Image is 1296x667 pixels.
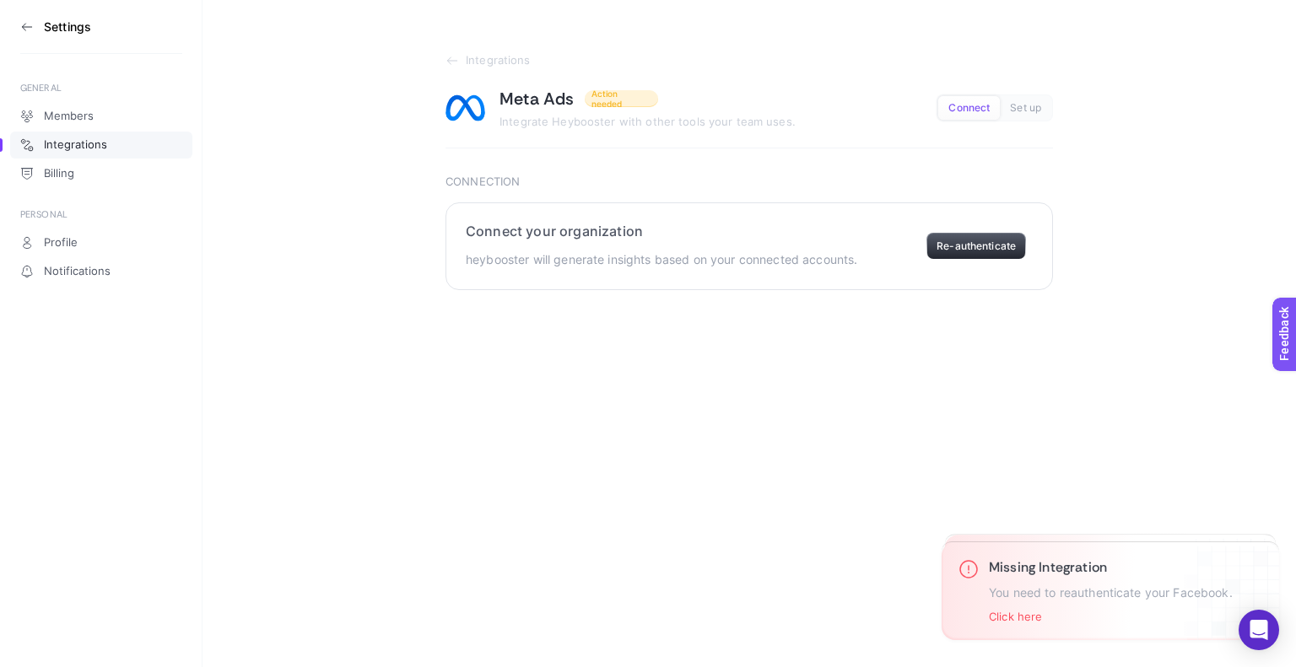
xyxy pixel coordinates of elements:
[926,233,1026,260] button: Re-authenticate
[10,132,192,159] a: Integrations
[989,559,1233,576] h3: Missing Integration
[44,110,94,123] span: Members
[989,586,1233,600] p: You need to reauthenticate your Facebook.
[499,88,575,110] h1: Meta Ads
[44,265,111,278] span: Notifications
[1010,102,1041,115] span: Set up
[499,115,796,128] span: Integrate Heybooster with other tools your team uses.
[948,102,990,115] span: Connect
[466,54,531,67] span: Integrations
[44,236,78,250] span: Profile
[44,20,91,34] h3: Settings
[445,175,1053,189] h3: Connection
[44,138,107,152] span: Integrations
[938,96,1000,120] button: Connect
[445,54,1053,67] a: Integrations
[20,81,182,94] div: GENERAL
[44,167,74,180] span: Billing
[466,223,857,239] h2: Connect your organization
[1239,610,1279,650] div: Open Intercom Messenger
[466,250,857,270] p: heybooster will generate insights based on your connected accounts.
[10,103,192,130] a: Members
[1000,96,1051,120] button: Set up
[591,89,651,109] span: Action needed
[10,5,64,19] span: Feedback
[10,258,192,285] a: Notifications
[10,160,192,187] a: Billing
[20,207,182,221] div: PERSONAL
[989,610,1042,623] button: Click here
[10,229,192,256] a: Profile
